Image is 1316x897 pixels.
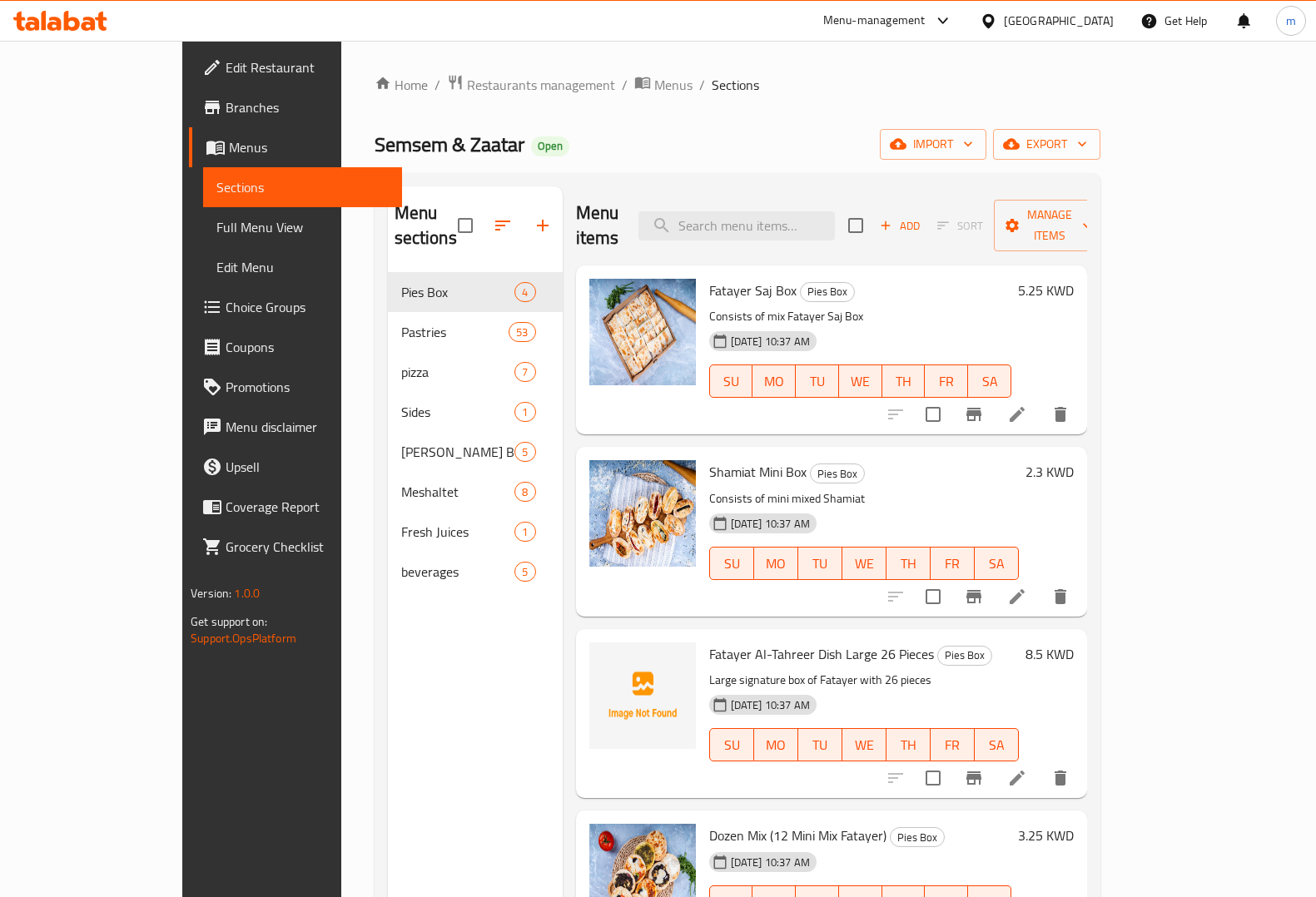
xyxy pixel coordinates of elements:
[805,733,836,757] span: TU
[954,758,994,798] button: Branch-specific-item
[873,213,926,239] button: Add
[401,482,515,502] div: Meshaltet
[805,552,836,576] span: TU
[937,646,992,666] div: Pies Box
[994,200,1105,251] button: Manage items
[724,855,817,870] span: [DATE] 10:37 AM
[1025,642,1074,666] h6: 8.5 KWD
[401,362,515,382] div: pizza
[401,402,515,422] span: Sides
[1040,394,1080,434] button: delete
[226,457,389,477] span: Upsell
[514,442,535,462] div: items
[1007,587,1027,607] a: Edit menu item
[483,206,523,245] span: Sort sections
[724,516,817,532] span: [DATE] 10:37 AM
[1006,134,1087,155] span: export
[849,733,880,757] span: WE
[203,247,402,287] a: Edit Menu
[916,397,951,432] span: Select to update
[938,646,991,665] span: Pies Box
[216,177,389,197] span: Sections
[514,362,535,382] div: items
[388,312,563,352] div: Pastries53
[699,75,705,95] li: /
[189,287,402,327] a: Choice Groups
[890,827,945,847] div: Pies Box
[993,129,1100,160] button: export
[654,75,693,95] span: Menus
[1007,768,1027,788] a: Edit menu item
[226,97,389,117] span: Branches
[509,325,534,340] span: 53
[395,201,458,250] h2: Menu sections
[709,642,934,667] span: Fatayer Al-Tahreer Dish Large 26 Pieces
[975,547,1019,580] button: SA
[226,497,389,517] span: Coverage Report
[846,369,876,394] span: WE
[514,482,535,502] div: items
[886,728,931,761] button: TH
[375,126,524,163] span: Semsem & Zaatar
[975,728,1019,761] button: SA
[448,208,483,243] span: Select all sections
[638,211,835,240] input: search
[882,364,926,398] button: TH
[523,206,563,245] button: Add section
[926,213,994,239] span: Select section first
[234,582,260,604] span: 1.0.0
[189,127,402,167] a: Menus
[401,562,515,582] div: beverages
[880,129,986,160] button: import
[191,582,231,604] span: Version:
[937,552,968,576] span: FR
[401,442,515,462] span: [PERSON_NAME] Box
[622,75,628,95] li: /
[724,334,817,349] span: [DATE] 10:37 AM
[401,442,515,462] div: Anwar Al Tahreer Box
[1018,824,1074,847] h6: 3.25 KWD
[435,75,440,95] li: /
[589,279,696,385] img: Fatayer Saj Box
[589,642,696,749] img: Fatayer Al-Tahreer Dish Large 26 Pieces
[189,527,402,567] a: Grocery Checklist
[1007,404,1027,424] a: Edit menu item
[931,369,961,394] span: FR
[447,74,615,96] a: Restaurants management
[203,167,402,207] a: Sections
[1040,577,1080,617] button: delete
[576,201,619,250] h2: Menu items
[191,627,296,649] a: Support.OpsPlatform
[203,207,402,247] a: Full Menu View
[467,75,615,95] span: Restaurants management
[801,282,854,301] span: Pies Box
[954,394,994,434] button: Branch-specific-item
[1286,12,1296,30] span: m
[388,352,563,392] div: pizza7
[754,547,798,580] button: MO
[1007,205,1092,246] span: Manage items
[1004,12,1114,30] div: [GEOGRAPHIC_DATA]
[226,377,389,397] span: Promotions
[954,577,994,617] button: Branch-specific-item
[709,670,1019,691] p: Large signature box of Fatayer with 26 pieces
[761,733,792,757] span: MO
[531,139,569,153] span: Open
[709,547,754,580] button: SU
[709,488,1019,509] p: Consists of mini mixed Shamiat
[712,75,759,95] span: Sections
[189,47,402,87] a: Edit Restaurant
[717,733,747,757] span: SU
[802,369,832,394] span: TU
[401,282,515,302] span: Pies Box
[842,547,886,580] button: WE
[931,728,975,761] button: FR
[226,417,389,437] span: Menu disclaimer
[191,611,267,632] span: Get support on:
[761,552,792,576] span: MO
[229,137,389,157] span: Menus
[709,306,1011,327] p: Consists of mix Fatayer Saj Box
[515,285,534,300] span: 4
